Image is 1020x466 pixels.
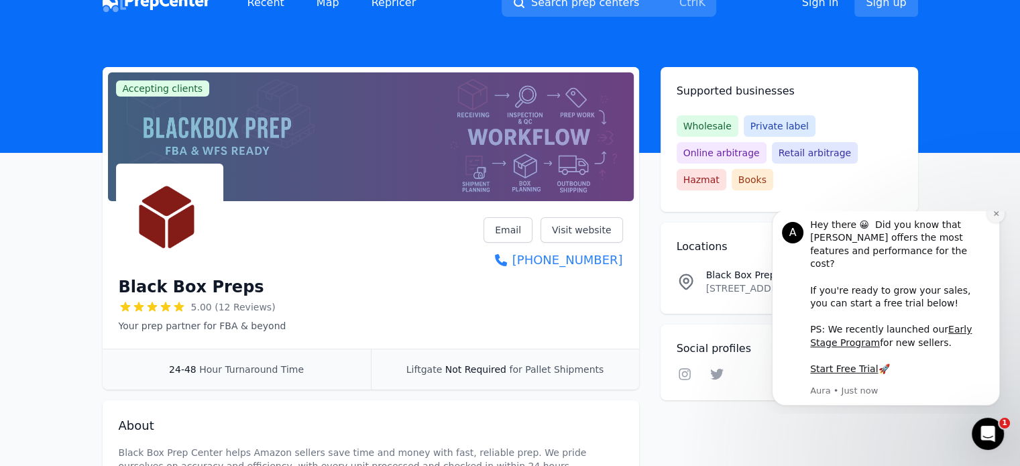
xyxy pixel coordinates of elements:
[119,319,286,333] p: Your prep partner for FBA & beyond
[191,300,276,314] span: 5.00 (12 Reviews)
[972,418,1004,450] iframe: Intercom live chat
[58,7,238,165] div: Hey there 😀 Did you know that [PERSON_NAME] offers the most features and performance for the cost...
[732,169,773,190] span: Books
[445,364,506,375] span: Not Required
[677,115,738,137] span: Wholesale
[744,115,815,137] span: Private label
[706,268,854,282] p: Black Box Preps Location
[119,416,623,435] h2: About
[484,217,532,243] a: Email
[677,239,902,255] h2: Locations
[58,152,126,163] a: Start Free Trial
[169,364,196,375] span: 24-48
[677,83,902,99] h2: Supported businesses
[119,276,264,298] h1: Black Box Preps
[199,364,304,375] span: Hour Turnaround Time
[706,282,854,295] p: [STREET_ADDRESS]
[772,142,858,164] span: Retail arbitrage
[58,174,238,186] p: Message from Aura, sent Just now
[484,251,622,270] a: [PHONE_NUMBER]
[119,166,221,268] img: Black Box Preps
[677,142,767,164] span: Online arbitrage
[116,80,210,97] span: Accepting clients
[126,152,137,163] b: 🚀
[509,364,604,375] span: for Pallet Shipments
[541,217,623,243] a: Visit website
[30,11,52,32] div: Profile image for Aura
[999,418,1010,428] span: 1
[677,169,726,190] span: Hazmat
[406,364,442,375] span: Liftgate
[677,341,902,357] h2: Social profiles
[752,211,1020,414] iframe: Intercom notifications message
[58,7,238,172] div: Message content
